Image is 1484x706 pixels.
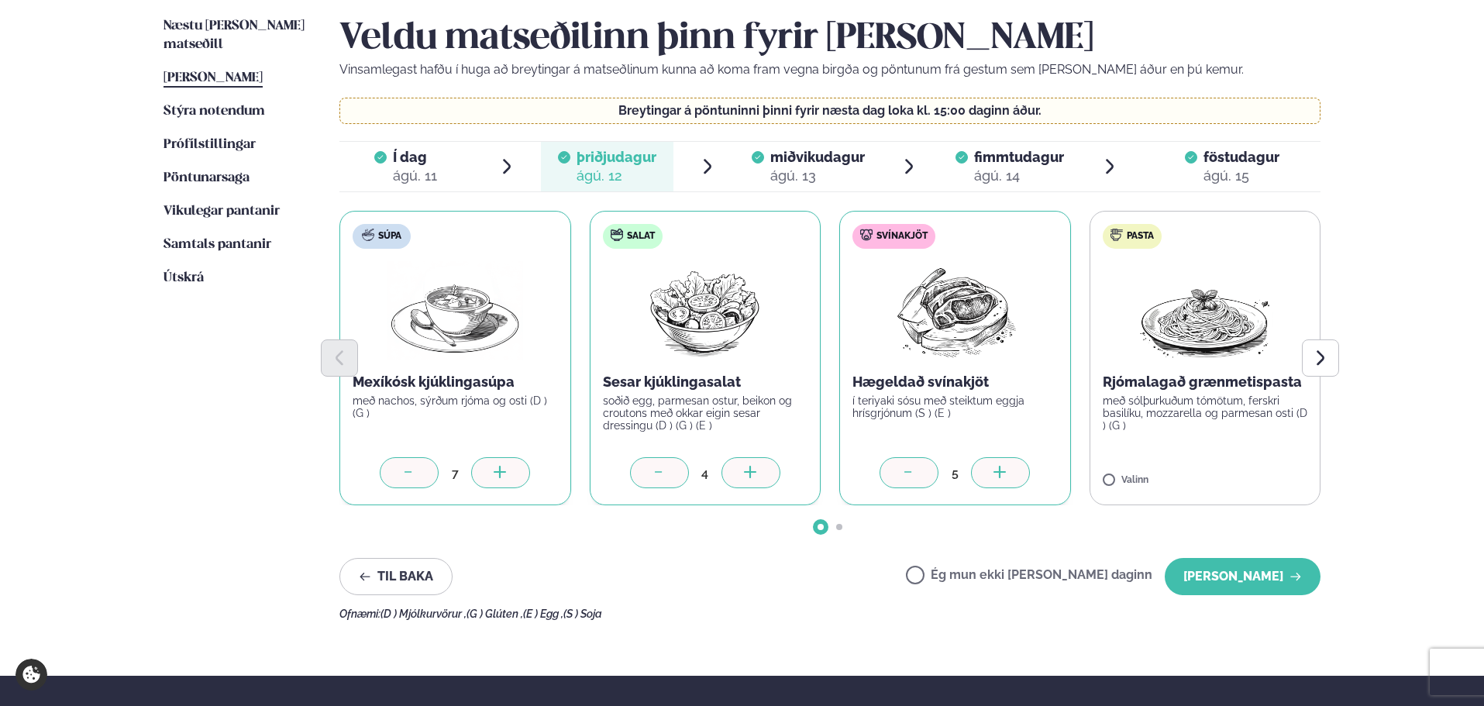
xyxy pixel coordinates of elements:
[818,524,824,530] span: Go to slide 1
[836,524,842,530] span: Go to slide 2
[164,102,265,121] a: Stýra notendum
[770,167,865,185] div: ágú. 13
[627,230,655,243] span: Salat
[164,19,305,51] span: Næstu [PERSON_NAME] matseðill
[164,69,263,88] a: [PERSON_NAME]
[611,229,623,241] img: salad.svg
[353,394,558,419] p: með nachos, sýrðum rjóma og osti (D ) (G )
[1103,394,1308,432] p: með sólþurkuðum tómötum, ferskri basilíku, mozzarella og parmesan osti (D ) (G )
[1103,373,1308,391] p: Rjómalagað grænmetispasta
[380,608,467,620] span: (D ) Mjólkurvörur ,
[1110,229,1123,241] img: pasta.svg
[164,238,271,251] span: Samtals pantanir
[15,659,47,691] a: Cookie settings
[1137,261,1273,360] img: Spagetti.png
[164,171,250,184] span: Pöntunarsaga
[164,169,250,188] a: Pöntunarsaga
[164,236,271,254] a: Samtals pantanir
[339,558,453,595] button: Til baka
[439,464,471,482] div: 7
[938,464,971,482] div: 5
[603,373,808,391] p: Sesar kjúklingasalat
[852,394,1058,419] p: í teriyaki sósu með steiktum eggja hrísgrjónum (S ) (E )
[577,167,656,185] div: ágú. 12
[1203,149,1279,165] span: föstudagur
[1203,167,1279,185] div: ágú. 15
[393,167,437,185] div: ágú. 11
[356,105,1305,117] p: Breytingar á pöntuninni þinni fyrir næsta dag loka kl. 15:00 daginn áður.
[164,17,308,54] a: Næstu [PERSON_NAME] matseðill
[353,373,558,391] p: Mexíkósk kjúklingasúpa
[1302,339,1339,377] button: Next slide
[362,229,374,241] img: soup.svg
[387,261,523,360] img: Soup.png
[860,229,873,241] img: pork.svg
[887,261,1024,360] img: Pork-Meat.png
[164,271,204,284] span: Útskrá
[164,138,256,151] span: Prófílstillingar
[770,149,865,165] span: miðvikudagur
[974,167,1064,185] div: ágú. 14
[164,269,204,288] a: Útskrá
[577,149,656,165] span: þriðjudagur
[339,60,1320,79] p: Vinsamlegast hafðu í huga að breytingar á matseðlinum kunna að koma fram vegna birgða og pöntunum...
[164,105,265,118] span: Stýra notendum
[378,230,401,243] span: Súpa
[164,71,263,84] span: [PERSON_NAME]
[164,136,256,154] a: Prófílstillingar
[689,464,721,482] div: 4
[393,148,437,167] span: Í dag
[636,261,773,360] img: Salad.png
[523,608,563,620] span: (E ) Egg ,
[1127,230,1154,243] span: Pasta
[164,202,280,221] a: Vikulegar pantanir
[339,17,1320,60] h2: Veldu matseðilinn þinn fyrir [PERSON_NAME]
[321,339,358,377] button: Previous slide
[974,149,1064,165] span: fimmtudagur
[164,205,280,218] span: Vikulegar pantanir
[339,608,1320,620] div: Ofnæmi:
[876,230,928,243] span: Svínakjöt
[467,608,523,620] span: (G ) Glúten ,
[563,608,602,620] span: (S ) Soja
[1165,558,1320,595] button: [PERSON_NAME]
[852,373,1058,391] p: Hægeldað svínakjöt
[603,394,808,432] p: soðið egg, parmesan ostur, beikon og croutons með okkar eigin sesar dressingu (D ) (G ) (E )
